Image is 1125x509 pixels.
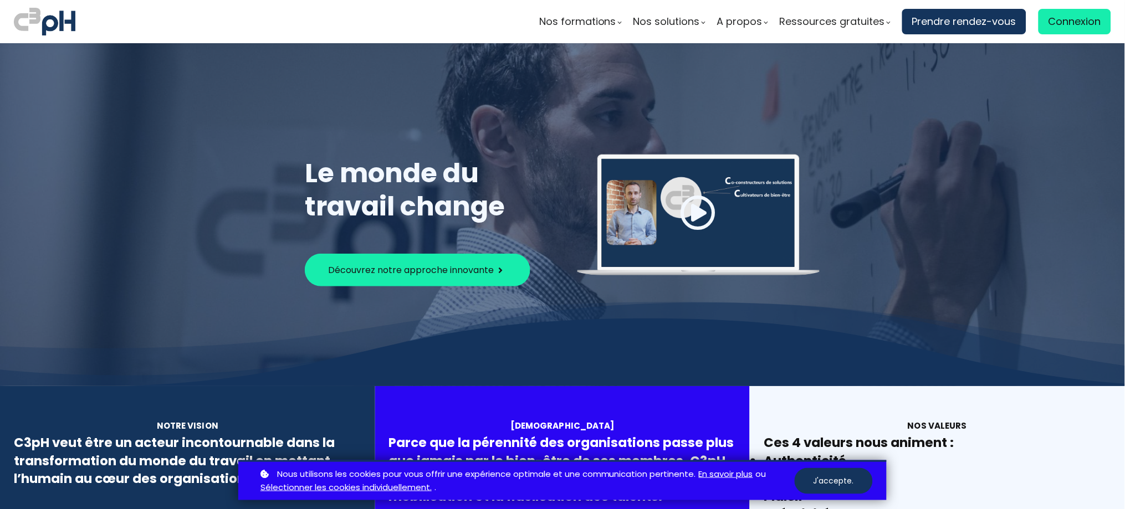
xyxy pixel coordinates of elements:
[764,434,1111,451] div: Ces 4 valeurs nous animent :
[633,13,700,30] span: Nos solutions
[1049,13,1101,30] span: Connexion
[764,452,1111,470] li: Authenticité
[258,467,795,495] p: ou .
[902,9,1026,34] a: Prendre rendez-vous
[389,434,737,505] div: Parce que la pérennité des organisations passe plus que jamais par le bien-être de ses membres, C...
[539,13,616,30] span: Nos formations
[328,263,494,277] span: Découvrez notre approche innovante
[14,6,75,38] img: logo C3PH
[717,13,763,30] span: A propos
[305,254,530,286] button: Découvrez notre approche innovante
[389,419,737,432] div: [DEMOGRAPHIC_DATA]
[14,434,361,487] div: C3pH veut être un acteur incontournable dans la transformation du monde du travail en mettant l’h...
[14,419,361,432] div: Notre vision
[260,481,432,495] a: Sélectionner les cookies individuellement.
[305,155,505,225] span: Le monde du travail change
[1039,9,1111,34] a: Connexion
[277,467,696,481] span: Nous utilisons les cookies pour vous offrir une expérience optimale et une communication pertinente.
[780,13,885,30] span: Ressources gratuites
[699,467,753,481] a: En savoir plus
[795,468,873,494] button: J'accepte.
[912,13,1016,30] span: Prendre rendez-vous
[764,419,1111,432] div: Nos valeurs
